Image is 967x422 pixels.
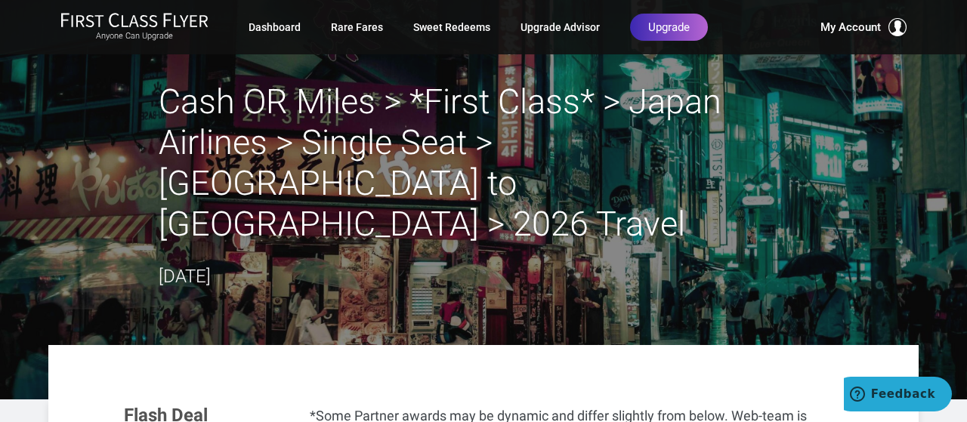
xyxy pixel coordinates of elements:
img: First Class Flyer [60,12,209,28]
h2: Cash OR Miles > *First Class* > Japan Airlines > Single Seat >[GEOGRAPHIC_DATA] to [GEOGRAPHIC_DA... [159,82,808,245]
button: My Account [820,18,907,36]
a: First Class FlyerAnyone Can Upgrade [60,12,209,42]
a: Upgrade Advisor [521,14,600,41]
a: Upgrade [630,14,708,41]
a: Rare Fares [331,14,383,41]
small: Anyone Can Upgrade [60,31,209,42]
time: [DATE] [159,266,211,287]
a: Dashboard [249,14,301,41]
iframe: Opens a widget where you can find more information [844,377,952,414]
a: Sweet Redeems [413,14,490,41]
span: My Account [820,18,881,36]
